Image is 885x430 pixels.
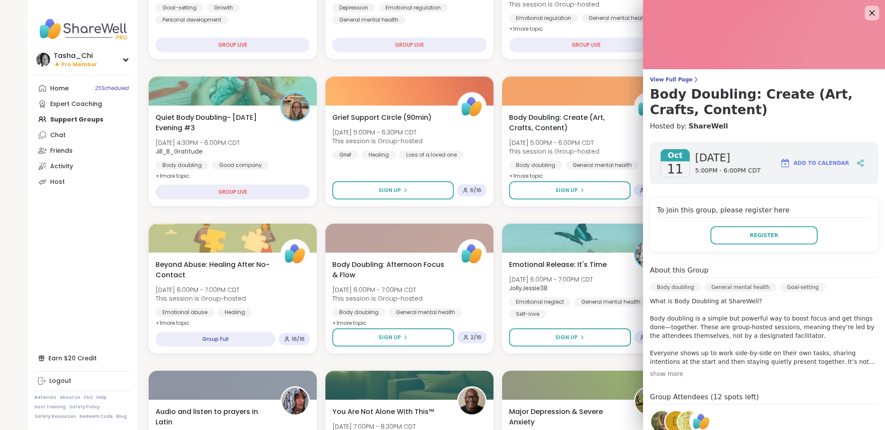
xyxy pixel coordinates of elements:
[555,186,578,194] span: Sign Up
[458,388,485,414] img: JonathanListens
[50,100,102,109] div: Expert Coaching
[35,80,131,96] a: Home25Scheduled
[688,121,728,132] a: ShareWell
[509,147,599,156] span: This session is Group-hosted
[332,407,434,417] span: You Are Not Alone With This™
[776,153,853,173] button: Add to Calendar
[458,241,485,267] img: ShareWell
[35,395,56,401] a: Referrals
[509,181,630,199] button: Sign Up
[780,158,790,168] img: ShareWell Logomark
[399,151,464,159] div: Loss of a loved one
[35,96,131,112] a: Expert Coaching
[282,241,309,267] img: ShareWell
[35,158,131,174] a: Activity
[50,147,73,155] div: Friends
[116,414,127,420] a: Blog
[650,121,878,132] h4: Hosted by:
[156,260,271,280] span: Beyond Abuse: Healing After No-Contact
[282,388,309,414] img: maggieruiz793
[509,38,663,52] div: GROUP LIVE
[212,161,269,170] div: Good company
[156,161,209,170] div: Body doubling
[509,275,593,284] span: [DATE] 6:00PM - 7:00PM CDT
[35,127,131,143] a: Chat
[207,3,240,12] div: Growth
[50,131,66,140] div: Chat
[470,187,481,194] span: 6 / 16
[695,167,761,175] span: 5:00PM - 6:00PM CDT
[332,128,423,137] span: [DATE] 5:00PM - 6:30PM CDT
[650,87,878,118] h3: Body Doubling: Create (Art, Crafts, Content)
[50,178,65,186] div: Host
[332,294,423,303] span: This session is Group-hosted
[750,231,778,239] span: Register
[156,138,240,147] span: [DATE] 4:30PM - 6:00PM CDT
[695,151,761,165] span: [DATE]
[379,186,401,194] span: Sign Up
[156,308,214,317] div: Emotional abuse
[650,297,878,366] p: What is Body Doubling at ShareWell? Body doubling is a simple but powerful way to boost focus and...
[509,284,548,292] b: JollyJessie38
[458,93,485,120] img: ShareWell
[80,414,113,420] a: Redeem Code
[50,84,69,93] div: Home
[156,112,271,133] span: Quiet Body Doubling- [DATE] Evening #3
[650,76,878,83] span: View Full Page
[362,151,396,159] div: Healing
[218,308,252,317] div: Healing
[509,112,624,133] span: Body Doubling: Create (Art, Crafts, Content)
[574,298,647,306] div: General mental health
[332,38,487,52] div: GROUP LIVE
[509,407,624,427] span: Major Depression & Severe Anxiety
[332,286,423,294] span: [DATE] 6:00PM - 7:00PM CDT
[35,350,131,366] div: Earn $20 Credit
[780,283,825,292] div: Goal-setting
[54,51,97,61] div: Tasha_Chi
[61,61,97,68] span: Pro Member
[509,260,607,270] span: Emotional Release: It's Time
[50,162,73,171] div: Activity
[95,85,129,92] span: 25 Scheduled
[156,185,310,199] div: GROUP LIVE
[156,294,246,303] span: This session is Group-hosted
[509,298,571,306] div: Emotional neglect
[379,3,448,12] div: Emotional regulation
[635,93,662,120] img: ShareWell
[292,336,305,343] span: 16 / 16
[635,388,662,414] img: GordonJD
[282,93,309,120] img: Jill_B_Gratitude
[509,328,631,347] button: Sign Up
[635,241,662,267] img: JollyJessie38
[379,334,401,341] span: Sign Up
[156,407,271,427] span: Audio and listen to prayers in Latin
[509,310,546,318] div: Self-love
[96,395,107,401] a: Help
[650,265,708,276] h4: About this Group
[36,53,50,67] img: Tasha_Chi
[704,283,777,292] div: General mental health
[661,149,690,161] span: Oct
[667,161,683,177] span: 11
[332,3,375,12] div: Depression
[566,161,639,170] div: General mental health
[156,147,203,156] b: Jill_B_Gratitude
[332,181,454,199] button: Sign Up
[69,404,100,410] a: Safety Policy
[389,308,462,317] div: General mental health
[60,395,80,401] a: About Us
[509,138,599,147] span: [DATE] 5:00PM - 6:00PM CDT
[650,369,878,378] div: show more
[156,332,275,347] div: Group Full
[35,174,131,189] a: Host
[156,286,246,294] span: [DATE] 6:00PM - 7:00PM CDT
[650,283,701,292] div: Body doubling
[332,151,358,159] div: Grief
[710,226,818,244] button: Register
[156,3,204,12] div: Goal-setting
[582,14,655,22] div: General mental health
[35,14,131,44] img: ShareWell Nav Logo
[156,38,310,52] div: GROUP LIVE
[657,205,871,218] h4: To join this group, please register here
[35,143,131,158] a: Friends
